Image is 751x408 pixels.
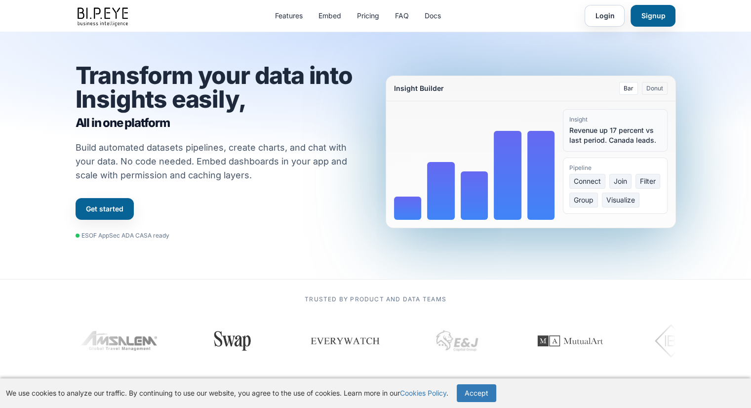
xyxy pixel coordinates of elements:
[631,5,675,27] a: Signup
[275,11,303,21] a: Features
[585,5,625,27] a: Login
[457,384,496,402] button: Accept
[431,316,480,366] img: EJ Capital
[76,141,360,182] p: Build automated datasets pipelines, create charts, and chat with your data. No code needed. Embed...
[318,11,341,21] a: Embed
[76,198,134,220] a: Get started
[76,64,366,131] h1: Transform your data into Insights easily,
[6,388,448,398] p: We use cookies to analyze our traffic. By continuing to use our website, you agree to the use of ...
[569,193,598,207] span: Group
[635,174,660,189] span: Filter
[569,164,661,172] div: Pipeline
[394,109,555,220] div: Bar chart
[207,331,253,351] img: Swap
[609,174,632,189] span: Join
[76,115,366,131] span: All in one platform
[357,11,379,21] a: Pricing
[425,11,441,21] a: Docs
[79,331,157,351] img: Amsalem
[76,295,676,303] p: Trusted by product and data teams
[653,321,709,361] img: IBI
[569,125,661,145] div: Revenue up 17 percent vs last period. Canada leads.
[642,82,668,95] button: Donut
[619,82,638,95] button: Bar
[400,389,446,397] a: Cookies Policy
[569,116,661,123] div: Insight
[524,316,613,366] img: MutualArt
[308,326,379,356] img: Everywatch
[76,232,169,240] div: ESOF AppSec ADA CASA ready
[569,174,605,189] span: Connect
[395,11,409,21] a: FAQ
[394,83,444,93] div: Insight Builder
[602,193,639,207] span: Visualize
[76,5,132,27] img: bipeye-logo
